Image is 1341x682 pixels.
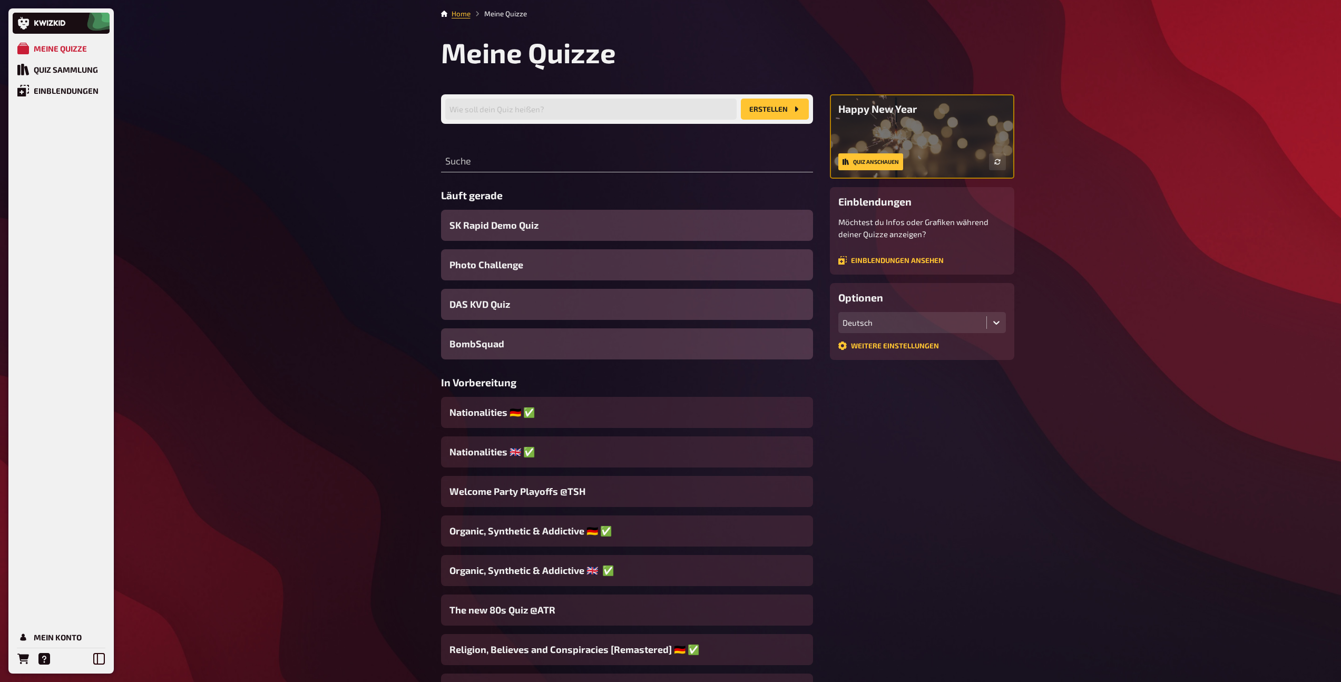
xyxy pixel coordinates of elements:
[441,210,813,241] a: SK Rapid Demo Quiz
[441,289,813,320] a: DAS KVD Quiz
[449,258,523,272] span: Photo Challenge
[838,196,1006,208] h3: Einblendungen
[452,8,471,19] li: Home
[838,103,1006,115] h3: Happy New Year
[449,218,539,232] span: SK Rapid Demo Quiz
[449,642,699,657] span: Religion, Believes and Conspiracies [Remastered] ​🇩🇪 ​✅
[441,476,813,507] a: Welcome Party Playoffs @TSH
[13,59,110,80] a: Quiz Sammlung
[441,36,1014,69] h1: Meine Quizze
[838,342,939,350] a: Weitere Einstellungen
[34,65,98,74] div: Quiz Sammlung
[13,648,34,669] a: Bestellungen
[843,318,982,327] div: Deutsch
[471,8,527,19] li: Meine Quizze
[13,80,110,101] a: Einblendungen
[838,256,944,265] a: Einblendungen ansehen
[838,153,903,170] a: Quiz anschauen
[441,634,813,665] a: Religion, Believes and Conspiracies [Remastered] ​🇩🇪 ​✅
[441,189,813,201] h3: Läuft gerade
[441,515,813,547] a: Organic, Synthetic & Addictive ​🇩🇪 ​✅ ​
[449,524,614,538] span: Organic, Synthetic & Addictive ​🇩🇪 ​✅ ​
[449,445,535,459] span: Nationalities ​🇬🇧 ✅
[452,9,471,18] a: Home
[441,376,813,388] h3: In Vorbereitung
[838,291,1006,304] h3: Optionen
[13,627,110,648] a: Mein Konto
[449,297,510,311] span: DAS KVD Quiz
[441,555,813,586] a: Organic, Synthetic & Addictive ​🇬🇧 ​​ ​✅
[449,484,585,499] span: Welcome Party Playoffs @TSH
[741,99,809,120] button: Erstellen
[441,397,813,428] a: Nationalities ​​🇩🇪 ​✅
[34,86,99,95] div: Einblendungen
[449,563,614,578] span: Organic, Synthetic & Addictive ​🇬🇧 ​​ ​✅
[34,632,82,642] div: Mein Konto
[34,648,55,669] a: Hilfe
[441,595,813,626] a: The new 80s Quiz @ATR
[441,151,813,172] input: Suche
[445,99,737,120] input: Wie soll dein Quiz heißen?
[441,249,813,280] a: Photo Challenge
[449,603,555,617] span: The new 80s Quiz @ATR
[449,337,504,351] span: BombSquad
[441,436,813,467] a: Nationalities ​🇬🇧 ✅
[441,328,813,359] a: BombSquad
[838,216,1006,240] p: Möchtest du Infos oder Grafiken während deiner Quizze anzeigen?
[13,38,110,59] a: Meine Quizze
[34,44,87,53] div: Meine Quizze
[449,405,535,420] span: Nationalities ​​🇩🇪 ​✅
